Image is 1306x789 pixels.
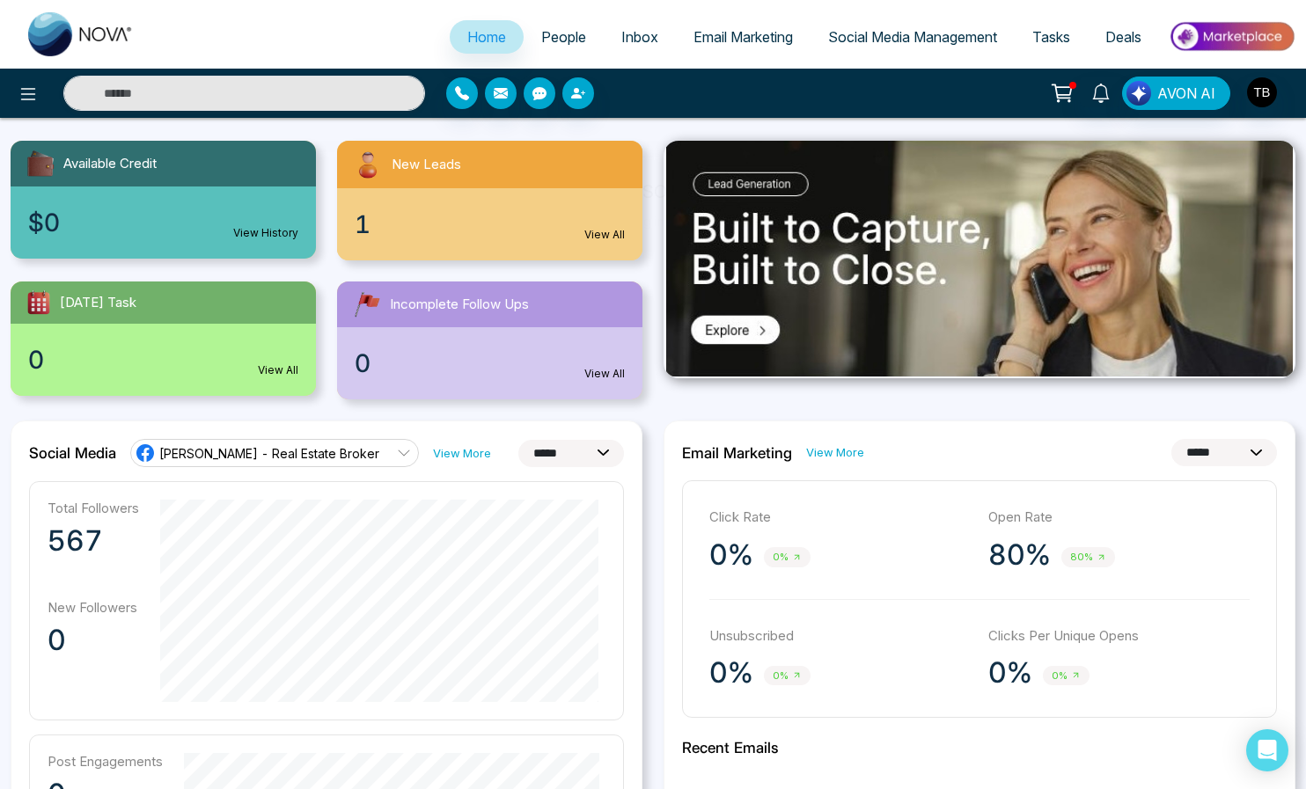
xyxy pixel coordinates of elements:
[28,12,134,56] img: Nova CRM Logo
[1246,729,1288,771] div: Open Intercom Messenger
[604,20,676,54] a: Inbox
[63,154,157,174] span: Available Credit
[29,444,116,462] h2: Social Media
[988,655,1032,690] p: 0%
[811,20,1015,54] a: Social Media Management
[258,362,298,378] a: View All
[433,445,491,462] a: View More
[988,508,1250,528] p: Open Rate
[48,753,163,770] p: Post Engagements
[450,20,524,54] a: Home
[1168,17,1295,56] img: Market-place.gif
[764,547,811,567] span: 0%
[1061,547,1115,567] span: 80%
[48,523,139,559] p: 567
[351,289,383,320] img: followUps.svg
[1122,77,1230,110] button: AVON AI
[828,28,997,46] span: Social Media Management
[355,345,371,382] span: 0
[988,537,1051,573] p: 80%
[351,148,385,181] img: newLeads.svg
[25,289,53,317] img: todayTask.svg
[806,444,864,461] a: View More
[48,623,139,658] p: 0
[1043,666,1090,686] span: 0%
[1015,20,1088,54] a: Tasks
[621,28,658,46] span: Inbox
[709,626,971,647] p: Unsubscribed
[709,508,971,528] p: Click Rate
[709,655,753,690] p: 0%
[326,141,653,260] a: New Leads1View All
[988,626,1250,647] p: Clicks Per Unique Opens
[390,295,529,315] span: Incomplete Follow Ups
[60,293,136,313] span: [DATE] Task
[682,444,792,462] h2: Email Marketing
[233,225,298,241] a: View History
[584,227,625,243] a: View All
[326,281,653,399] a: Incomplete Follow Ups0View All
[524,20,604,54] a: People
[666,141,1293,376] img: .
[1032,28,1070,46] span: Tasks
[709,537,753,573] p: 0%
[682,739,1277,756] h2: Recent Emails
[392,155,461,175] span: New Leads
[541,28,586,46] span: People
[48,500,139,516] p: Total Followers
[25,148,56,179] img: availableCredit.svg
[355,206,371,243] span: 1
[1088,20,1159,54] a: Deals
[28,204,60,241] span: $0
[159,445,379,462] span: [PERSON_NAME] - Real Estate Broker
[764,666,811,686] span: 0%
[584,366,625,382] a: View All
[1105,28,1141,46] span: Deals
[48,599,139,616] p: New Followers
[1247,77,1277,107] img: User Avatar
[676,20,811,54] a: Email Marketing
[28,341,44,378] span: 0
[1157,83,1215,104] span: AVON AI
[1126,81,1151,106] img: Lead Flow
[693,28,793,46] span: Email Marketing
[467,28,506,46] span: Home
